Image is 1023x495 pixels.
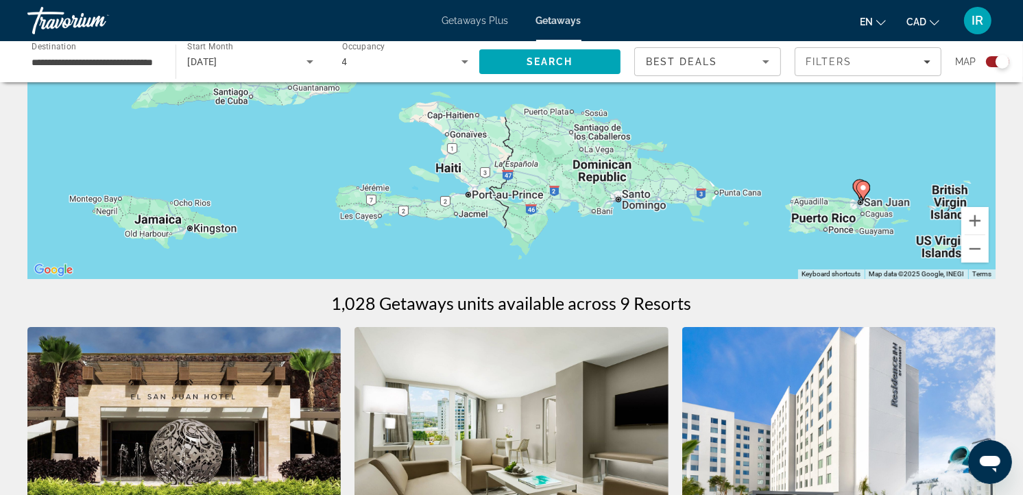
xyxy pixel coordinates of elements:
button: Zoom in [961,207,989,234]
button: Change language [860,12,886,32]
span: Filters [806,56,852,67]
span: Start Month [187,43,233,52]
span: en [860,16,873,27]
span: Best Deals [646,56,717,67]
iframe: Button to launch messaging window [968,440,1012,484]
h1: 1,028 Getaways units available across 9 Resorts [332,293,692,313]
a: Open this area in Google Maps (opens a new window) [31,261,76,279]
a: Terms (opens in new tab) [972,270,991,278]
span: CAD [906,16,926,27]
a: Travorium [27,3,165,38]
button: Keyboard shortcuts [802,269,860,279]
input: Select destination [32,54,158,71]
span: 4 [342,56,348,67]
span: Search [527,56,573,67]
button: User Menu [960,6,996,35]
span: [DATE] [187,56,217,67]
span: Map data ©2025 Google, INEGI [869,270,964,278]
button: Change currency [906,12,939,32]
span: Destination [32,42,76,51]
span: Occupancy [342,43,385,52]
span: Map [955,52,976,71]
a: Getaways [536,15,581,26]
button: Search [479,49,621,74]
mat-select: Sort by [646,53,769,70]
a: Getaways Plus [442,15,509,26]
span: IR [972,14,984,27]
button: Zoom out [961,235,989,263]
img: Google [31,261,76,279]
button: Filters [795,47,941,76]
